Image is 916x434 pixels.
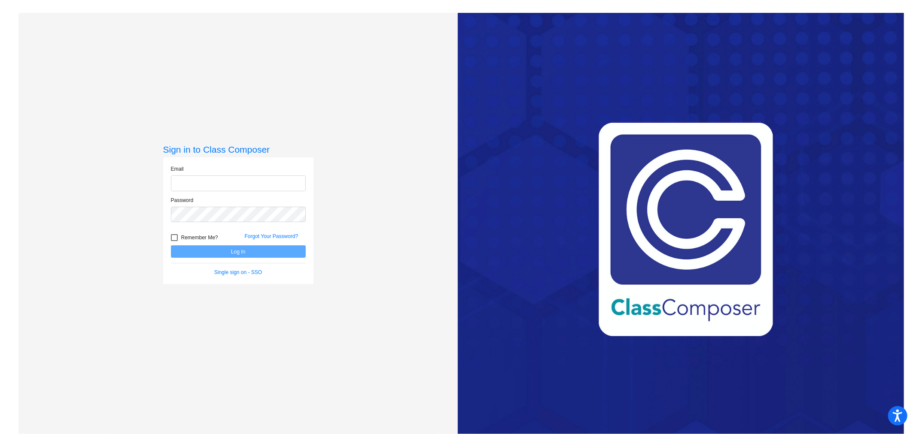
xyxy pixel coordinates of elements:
a: Forgot Your Password? [245,233,298,239]
label: Email [171,165,184,173]
label: Password [171,196,194,204]
a: Single sign on - SSO [214,269,262,275]
h3: Sign in to Class Composer [163,144,313,155]
span: Remember Me? [181,232,218,243]
button: Log In [171,245,306,258]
